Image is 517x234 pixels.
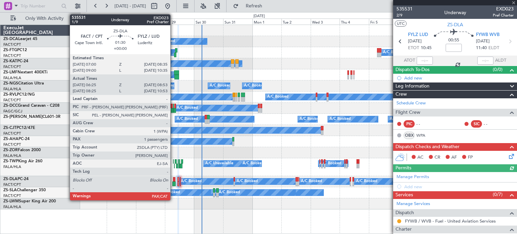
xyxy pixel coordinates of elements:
div: A/C Booked [383,47,404,58]
a: ZS-[PERSON_NAME]CL601-3R [3,115,61,119]
span: Charter [395,226,412,233]
span: (0/0) [493,66,503,73]
div: A/C Booked [237,176,258,187]
div: A/C Booked [213,188,234,198]
a: ZS-SLAChallenger 350 [3,188,46,192]
span: [DATE] [476,38,490,45]
div: A/C Booked [150,92,171,102]
a: ZS-LWMSuper King Air 200 [3,199,56,203]
div: A/C Booked [149,70,171,80]
span: ZS-ZOR [3,148,18,152]
a: WPA [416,132,432,138]
span: ZS-DCA [3,37,18,41]
div: Fri 29 [165,19,194,25]
span: FP [468,154,473,161]
div: Sat 30 [194,19,223,25]
div: Mon 1 [252,19,282,25]
div: A/C Booked [330,114,351,124]
span: 00:55 [448,37,459,44]
div: A/C Booked [154,81,175,91]
button: Refresh [230,1,270,11]
a: ZS-LMFNextant 400XTi [3,70,47,74]
div: Tue 26 [78,19,107,25]
span: ZS-DLA [3,177,18,181]
div: Sun 31 [223,19,252,25]
div: A/C Booked [267,92,288,102]
a: FACT/CPT [3,98,21,103]
div: A/C Booked [119,47,140,58]
div: A/C Booked [301,176,322,187]
span: [DATE] - [DATE] [114,3,146,9]
a: ZS-RVLPC12/NG [3,93,35,97]
span: Flight Crew [395,109,420,116]
a: FYWB / WVB - Fuel - United Aviation Services [405,218,496,224]
span: AC [417,154,423,161]
div: A/C Booked [129,188,150,198]
span: ZS-KAT [3,59,17,63]
span: Dispatch Checks and Weather [395,143,459,151]
div: A/C Booked [243,159,264,169]
span: ZS-DLA [447,21,463,28]
div: SIC [471,120,482,128]
div: A/C Booked [154,36,175,46]
span: ZS-RVL [3,93,17,97]
span: ELDT [488,45,499,52]
div: Tue 2 [281,19,311,25]
span: Dispatch [395,209,414,217]
a: FACT/CPT [3,131,21,136]
div: A/C Unavailable [205,159,233,169]
div: A/C Booked [320,159,341,169]
a: ZS-CJTPC12/47E [3,126,35,130]
span: Refresh [240,4,268,8]
a: FACT/CPT [3,142,21,147]
span: ZS-AHA [3,137,19,141]
a: ZS-DCALearjet 45 [3,37,37,41]
a: FALA/HLA [3,204,21,209]
span: [DATE] [408,38,422,45]
a: FACT/CPT [3,64,21,69]
div: - - [416,121,432,127]
input: Trip Number [21,1,59,11]
a: FACT/CPT [3,42,21,47]
span: EXD023 [493,5,514,12]
span: ALDT [495,57,506,64]
span: ATOT [404,57,415,64]
div: Thu 28 [136,19,165,25]
a: ZS-KATPC-24 [3,59,28,63]
span: ZS-FTG [3,48,17,52]
span: Crew [395,91,407,98]
div: Wed 3 [311,19,340,25]
a: ZS-DCCGrand Caravan - C208 [3,104,60,108]
span: 10:45 [421,45,432,52]
span: ZS-CJT [3,126,16,130]
div: A/C Booked [356,176,377,187]
a: FALA/HLA [3,153,21,158]
div: A/C Booked [244,81,265,91]
span: ZS-LWM [3,199,19,203]
div: Thu 4 [340,19,369,25]
span: ZS-TWP [3,159,18,163]
span: ZS-DCC [3,104,18,108]
div: [DATE] [81,13,93,19]
span: 535531 [397,5,413,12]
span: 2/9 [397,12,413,18]
span: ZS-LMF [3,70,18,74]
a: FALA/HLA [3,75,21,80]
a: ZS-ZORFalcon 2000 [3,148,41,152]
span: ZS-NGS [3,81,18,86]
span: Pref Charter [493,12,514,18]
span: CR [435,154,440,161]
span: ZS-SLA [3,188,17,192]
a: ZS-NGSCitation Ultra [3,81,44,86]
span: Dispatch To-Dos [395,66,429,74]
span: FYWB WVB [476,32,499,38]
div: PIC [404,120,415,128]
a: FACT/CPT [3,53,21,58]
a: ZS-FTGPC12 [3,48,27,52]
div: - - [484,121,499,127]
button: Only With Activity [7,13,73,24]
a: FAGC/GCJ [3,109,22,114]
div: [DATE] [253,13,265,19]
div: Underway [444,9,466,16]
button: UTC [395,21,407,27]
